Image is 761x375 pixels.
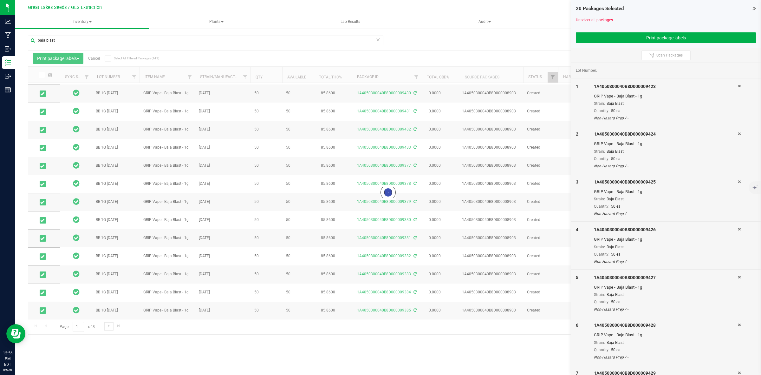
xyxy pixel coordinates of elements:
[594,284,738,291] div: GRIP Vape - Baja Blast - 1g
[576,18,613,22] a: Unselect all packages
[376,36,380,44] span: Clear
[594,141,738,147] div: GRIP Vape - Baja Blast - 1g
[150,16,283,28] span: Plants
[594,211,738,217] div: Non-Hazard Prep / -
[576,32,756,43] button: Print package labels
[594,115,738,121] div: Non-Hazard Prep / -
[656,53,683,58] span: Scan Packages
[3,350,12,367] p: 12:56 PM EDT
[594,252,609,257] span: Quantity:
[594,157,609,161] span: Quantity:
[594,274,738,281] div: 1A4050300040B8D000009427
[594,259,738,265] div: Non-Hazard Prep / -
[418,16,551,28] span: Audit
[5,59,11,66] inline-svg: Inventory
[594,189,738,195] div: GRIP Vape - Baja Blast - 1g
[594,109,609,113] span: Quantity:
[594,197,605,201] span: Strain:
[641,50,691,60] button: Scan Packages
[5,46,11,52] inline-svg: Inbound
[5,18,11,25] inline-svg: Analytics
[594,226,738,233] div: 1A4050300040B8D000009426
[594,149,605,154] span: Strain:
[611,157,621,161] span: 50 ea
[594,348,609,352] span: Quantity:
[611,300,621,304] span: 50 ea
[611,348,621,352] span: 50 ea
[418,15,551,29] a: Audit
[607,340,624,345] span: Baja Blast
[3,367,12,372] p: 09/26
[594,204,609,209] span: Quantity:
[607,245,624,249] span: Baja Blast
[594,292,605,297] span: Strain:
[607,197,624,201] span: Baja Blast
[576,84,578,89] span: 1
[611,109,621,113] span: 50 ea
[607,149,624,154] span: Baja Blast
[594,306,738,312] div: Non-Hazard Prep / -
[576,275,578,280] span: 5
[594,163,738,169] div: Non-Hazard Prep / -
[607,292,624,297] span: Baja Blast
[594,322,738,329] div: 1A4050300040B8D000009428
[594,83,738,90] div: 1A4050300040B8D000009423
[149,15,283,29] a: Plants
[332,19,369,24] span: Lab Results
[28,5,102,10] span: Great Lakes Seeds / GLS Extraction
[594,179,738,185] div: 1A4050300040B8D000009425
[576,179,578,184] span: 3
[594,354,738,360] div: Non-Hazard Prep / -
[594,93,738,99] div: GRIP Vape - Baja Blast - 1g
[5,87,11,93] inline-svg: Reports
[576,68,597,73] span: Lot Number:
[6,324,25,343] iframe: Resource center
[594,300,609,304] span: Quantity:
[594,131,738,137] div: 1A4050300040B8D000009424
[594,101,605,106] span: Strain:
[594,340,605,345] span: Strain:
[594,236,738,243] div: GRIP Vape - Baja Blast - 1g
[594,245,605,249] span: Strain:
[576,227,578,232] span: 4
[552,15,686,29] a: Inventory Counts
[576,323,578,328] span: 6
[594,332,738,338] div: GRIP Vape - Baja Blast - 1g
[611,204,621,209] span: 50 ea
[15,15,149,29] a: Inventory
[5,73,11,79] inline-svg: Outbound
[611,252,621,257] span: 50 ea
[607,101,624,106] span: Baja Blast
[576,131,578,137] span: 2
[28,36,383,45] input: Search Package ID, Item Name, SKU, Lot or Part Number...
[284,15,417,29] a: Lab Results
[5,32,11,38] inline-svg: Manufacturing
